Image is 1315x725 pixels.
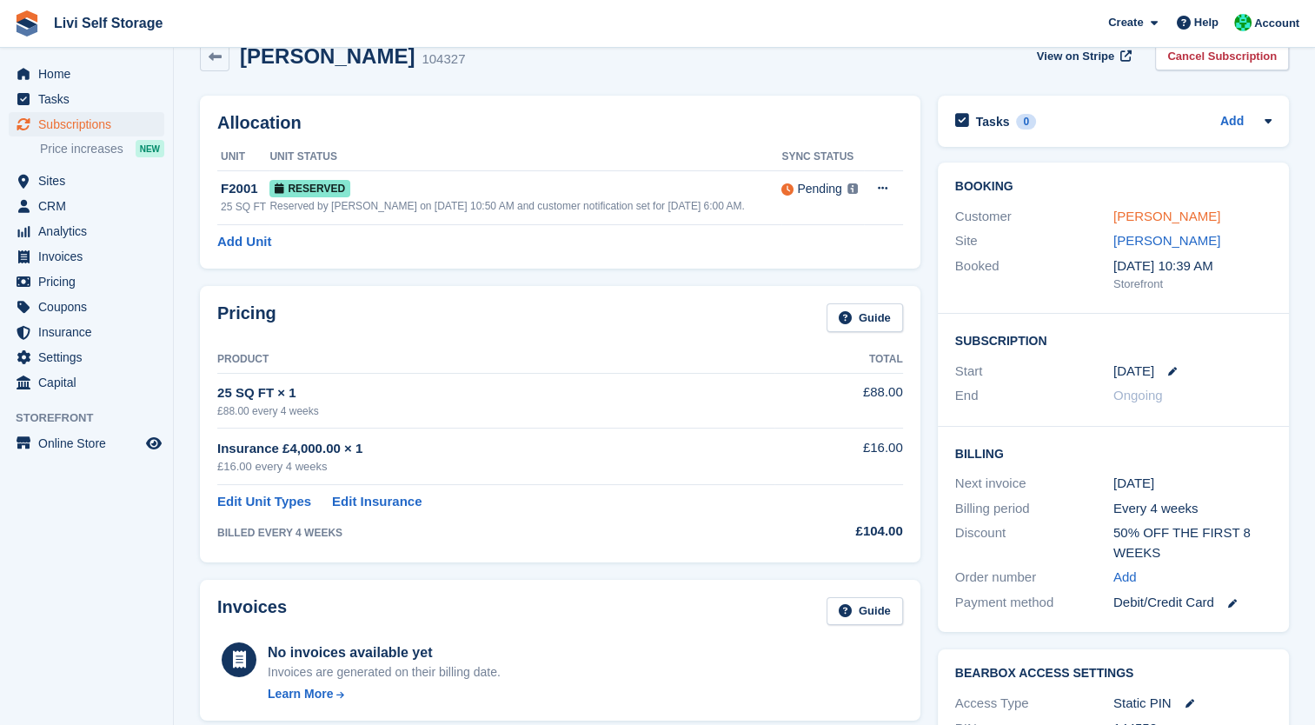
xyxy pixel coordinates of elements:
[14,10,40,37] img: stora-icon-8386f47178a22dfd0bd8f6a31ec36ba5ce8667c1dd55bd0f319d3a0aa187defe.svg
[16,409,173,427] span: Storefront
[217,303,276,332] h2: Pricing
[1108,14,1143,31] span: Create
[1113,568,1137,588] a: Add
[38,87,143,111] span: Tasks
[955,568,1113,588] div: Order number
[955,362,1113,382] div: Start
[1113,694,1272,714] div: Static PIN
[827,597,903,626] a: Guide
[268,685,501,703] a: Learn More
[976,114,1010,130] h2: Tasks
[9,431,164,456] a: menu
[221,199,269,215] div: 25 SQ FT
[9,345,164,369] a: menu
[1220,112,1244,132] a: Add
[40,141,123,157] span: Price increases
[774,346,903,374] th: Total
[1016,114,1036,130] div: 0
[9,244,164,269] a: menu
[827,303,903,332] a: Guide
[268,663,501,682] div: Invoices are generated on their billing date.
[38,244,143,269] span: Invoices
[217,383,774,403] div: 25 SQ FT × 1
[38,269,143,294] span: Pricing
[9,169,164,193] a: menu
[1113,523,1272,562] div: 50% OFF THE FIRST 8 WEEKS
[38,370,143,395] span: Capital
[38,320,143,344] span: Insurance
[217,346,774,374] th: Product
[38,62,143,86] span: Home
[268,685,333,703] div: Learn More
[955,386,1113,406] div: End
[38,112,143,136] span: Subscriptions
[9,295,164,319] a: menu
[1113,499,1272,519] div: Every 4 weeks
[221,179,269,199] div: F2001
[847,183,858,194] img: icon-info-grey-7440780725fd019a000dd9b08b2336e03edf1995a4989e88bcd33f0948082b44.svg
[9,112,164,136] a: menu
[217,597,287,626] h2: Invoices
[217,113,903,133] h2: Allocation
[143,433,164,454] a: Preview store
[1113,276,1272,293] div: Storefront
[1037,48,1114,65] span: View on Stripe
[955,207,1113,227] div: Customer
[136,140,164,157] div: NEW
[781,143,863,171] th: Sync Status
[774,373,903,428] td: £88.00
[955,444,1272,462] h2: Billing
[9,219,164,243] a: menu
[1030,42,1135,70] a: View on Stripe
[38,431,143,456] span: Online Store
[9,370,164,395] a: menu
[422,50,465,70] div: 104327
[955,667,1272,681] h2: BearBox Access Settings
[38,295,143,319] span: Coupons
[269,198,781,214] div: Reserved by [PERSON_NAME] on [DATE] 10:50 AM and customer notification set for [DATE] 6:00 AM.
[1234,14,1252,31] img: Joe Robertson
[955,499,1113,519] div: Billing period
[1113,233,1220,248] a: [PERSON_NAME]
[38,169,143,193] span: Sites
[217,143,269,171] th: Unit
[38,194,143,218] span: CRM
[47,9,169,37] a: Livi Self Storage
[774,522,903,542] div: £104.00
[217,492,311,512] a: Edit Unit Types
[9,269,164,294] a: menu
[955,474,1113,494] div: Next invoice
[955,523,1113,562] div: Discount
[1254,15,1299,32] span: Account
[217,439,774,459] div: Insurance £4,000.00 × 1
[9,62,164,86] a: menu
[268,642,501,663] div: No invoices available yet
[1113,388,1163,402] span: Ongoing
[955,331,1272,349] h2: Subscription
[1113,362,1154,382] time: 2025-09-13 00:00:00 UTC
[269,180,350,197] span: Reserved
[1155,42,1289,70] a: Cancel Subscription
[955,180,1272,194] h2: Booking
[955,231,1113,251] div: Site
[955,593,1113,613] div: Payment method
[955,256,1113,293] div: Booked
[774,429,903,485] td: £16.00
[217,403,774,419] div: £88.00 every 4 weeks
[797,180,841,198] div: Pending
[9,194,164,218] a: menu
[1113,474,1272,494] div: [DATE]
[9,87,164,111] a: menu
[9,320,164,344] a: menu
[217,458,774,476] div: £16.00 every 4 weeks
[38,219,143,243] span: Analytics
[240,44,415,68] h2: [PERSON_NAME]
[1194,14,1219,31] span: Help
[217,232,271,252] a: Add Unit
[332,492,422,512] a: Edit Insurance
[1113,593,1272,613] div: Debit/Credit Card
[955,694,1113,714] div: Access Type
[217,525,774,541] div: BILLED EVERY 4 WEEKS
[1113,256,1272,276] div: [DATE] 10:39 AM
[40,139,164,158] a: Price increases NEW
